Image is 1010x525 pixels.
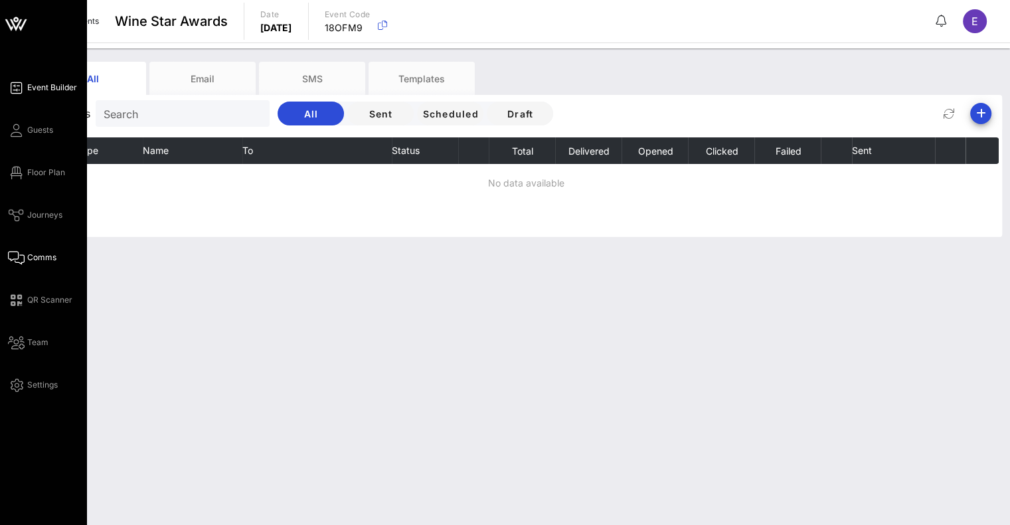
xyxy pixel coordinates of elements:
th: Delivered [555,137,622,164]
button: Delivered [568,137,610,164]
th: Status [392,137,458,164]
th: Name [143,137,242,164]
span: Delivered [568,145,610,157]
span: Opened [637,145,673,157]
a: Floor Plan [8,165,65,181]
button: Total [511,137,533,164]
span: Team [27,337,48,348]
span: E [971,15,978,28]
span: Comms [27,252,56,263]
th: Opened [622,137,688,164]
span: Settings [27,379,58,391]
span: Type [76,145,98,156]
span: Event Builder [27,82,77,94]
div: Templates [369,62,475,95]
button: Opened [637,137,673,164]
span: Failed [774,145,801,157]
button: Failed [774,137,801,164]
a: Comms [8,250,56,265]
a: QR Scanner [8,292,72,308]
span: Sent [358,108,403,119]
p: [DATE] [260,21,292,35]
div: E [963,9,987,33]
th: Type [76,137,143,164]
a: Guests [8,122,53,138]
a: Journeys [8,207,62,223]
span: Journeys [27,209,62,221]
span: QR Scanner [27,294,72,306]
button: Sent [347,102,414,125]
span: Scheduled [422,108,478,119]
span: Total [511,145,533,157]
th: To [242,137,392,164]
div: Email [149,62,256,95]
th: Total [489,137,555,164]
a: Team [8,335,48,350]
span: Draft [497,108,543,119]
span: To [242,145,253,156]
span: Wine Star Awards [115,11,228,31]
p: Date [260,8,292,21]
button: Clicked [705,137,738,164]
span: Guests [27,124,53,136]
div: SMS [259,62,365,95]
th: Failed [754,137,821,164]
span: Name [143,145,169,156]
th: Clicked [688,137,754,164]
td: No data available [43,164,999,201]
p: Event Code [325,8,371,21]
div: All [40,62,146,95]
a: Settings [8,377,58,393]
span: Sent [852,145,872,156]
th: Sent [852,137,935,164]
button: Scheduled [417,102,483,125]
span: Floor Plan [27,167,65,179]
a: Event Builder [8,80,77,96]
span: All [288,108,333,119]
button: All [278,102,344,125]
span: Clicked [705,145,738,157]
span: Status [392,145,420,156]
button: Draft [487,102,553,125]
p: 18OFM9 [325,21,371,35]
